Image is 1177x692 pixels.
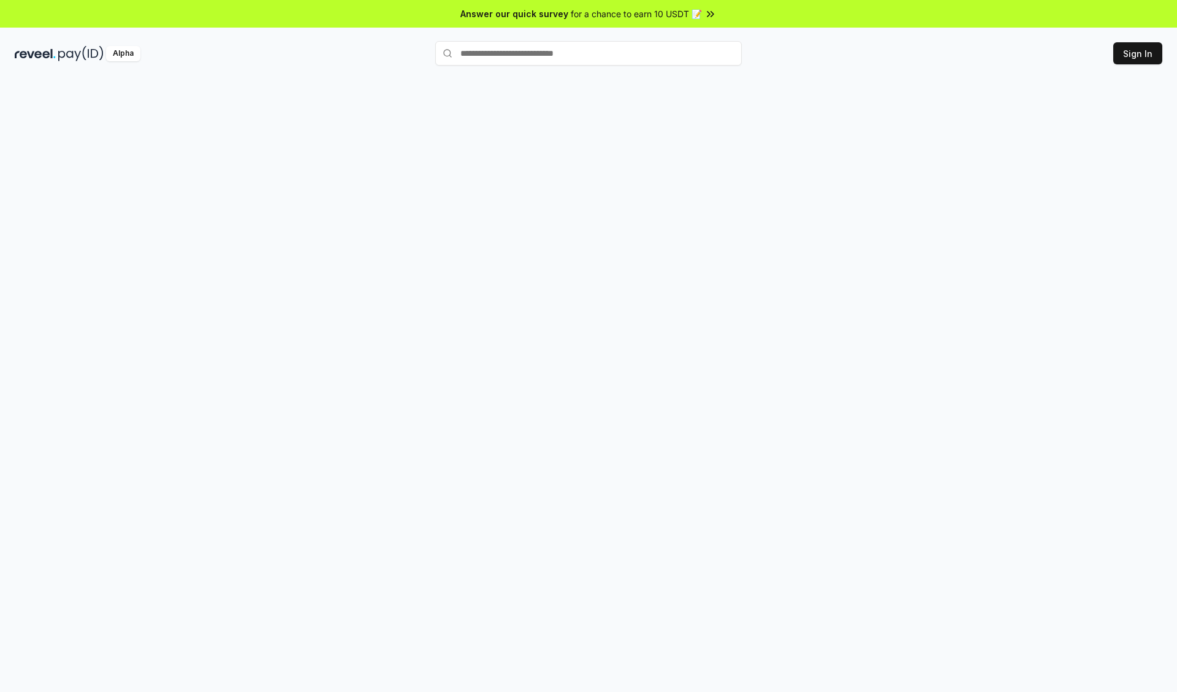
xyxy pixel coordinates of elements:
div: Alpha [106,46,140,61]
span: for a chance to earn 10 USDT 📝 [571,7,702,20]
span: Answer our quick survey [460,7,568,20]
img: reveel_dark [15,46,56,61]
button: Sign In [1113,42,1162,64]
img: pay_id [58,46,104,61]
